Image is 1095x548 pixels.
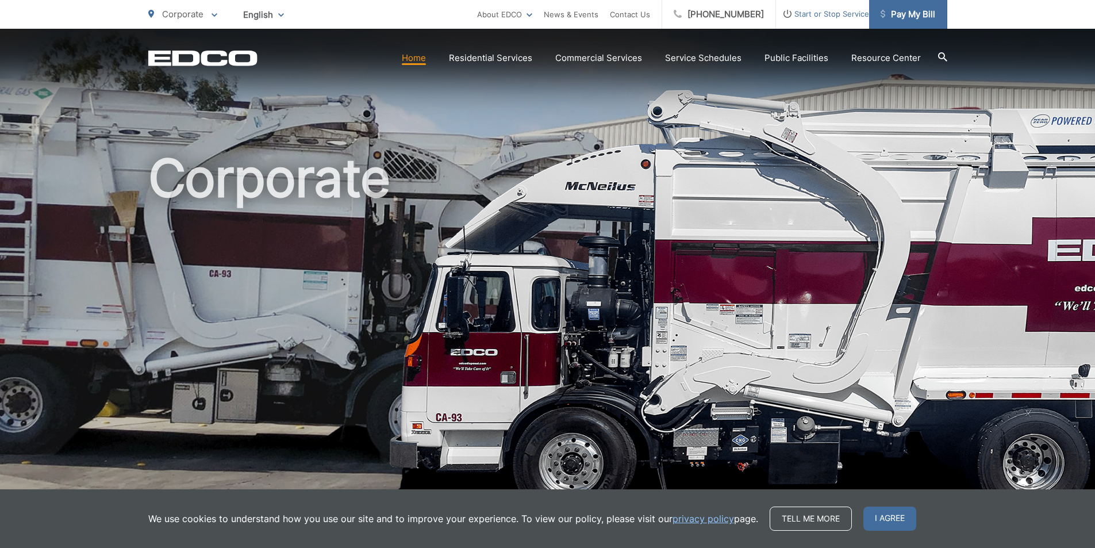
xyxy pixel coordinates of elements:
[764,51,828,65] a: Public Facilities
[863,507,916,531] span: I agree
[162,9,203,20] span: Corporate
[477,7,532,21] a: About EDCO
[770,507,852,531] a: Tell me more
[148,512,758,526] p: We use cookies to understand how you use our site and to improve your experience. To view our pol...
[555,51,642,65] a: Commercial Services
[610,7,650,21] a: Contact Us
[881,7,935,21] span: Pay My Bill
[851,51,921,65] a: Resource Center
[235,5,293,25] span: English
[402,51,426,65] a: Home
[148,150,947,513] h1: Corporate
[665,51,741,65] a: Service Schedules
[148,50,258,66] a: EDCD logo. Return to the homepage.
[544,7,598,21] a: News & Events
[449,51,532,65] a: Residential Services
[673,512,734,526] a: privacy policy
